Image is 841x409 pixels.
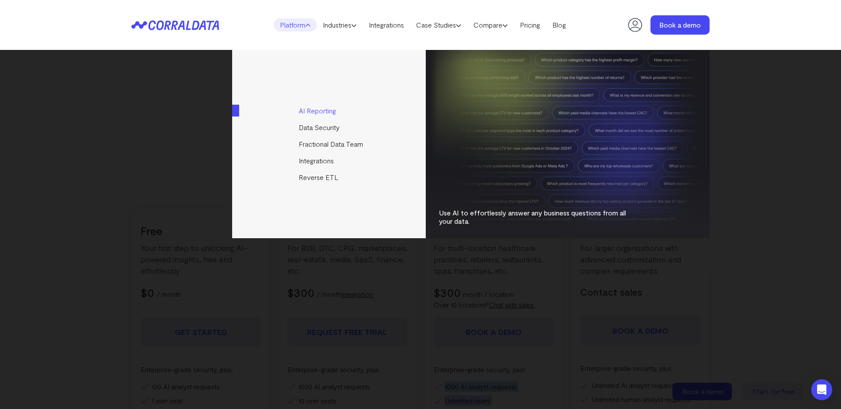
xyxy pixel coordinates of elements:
[467,18,514,32] a: Compare
[232,152,427,169] a: Integrations
[317,18,363,32] a: Industries
[650,15,710,35] a: Book a demo
[232,169,427,186] a: Reverse ETL
[232,102,427,119] a: AI Reporting
[410,18,467,32] a: Case Studies
[232,119,427,136] a: Data Security
[274,18,317,32] a: Platform
[232,136,427,152] a: Fractional Data Team
[811,379,832,400] div: Open Intercom Messenger
[546,18,572,32] a: Blog
[439,208,636,225] p: Use AI to effortlessly answer any business questions from all your data.
[514,18,546,32] a: Pricing
[363,18,410,32] a: Integrations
